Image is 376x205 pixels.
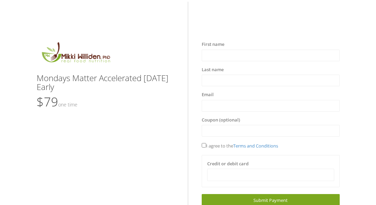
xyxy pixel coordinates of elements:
[202,91,214,98] label: Email
[207,161,249,167] label: Credit or debit card
[37,74,175,92] h3: Mondays Matter Accelerated [DATE] Early
[202,41,224,48] label: First name
[202,66,224,73] label: Last name
[233,143,278,149] a: Terms and Conditions
[37,93,77,110] span: $79
[202,117,240,124] label: Coupon (optional)
[37,41,115,67] img: MikkiLogoMain.png
[202,143,278,149] span: I agree to the
[58,101,77,108] small: One time
[253,197,288,203] span: Submit Payment
[212,172,330,178] iframe: Secure payment input frame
